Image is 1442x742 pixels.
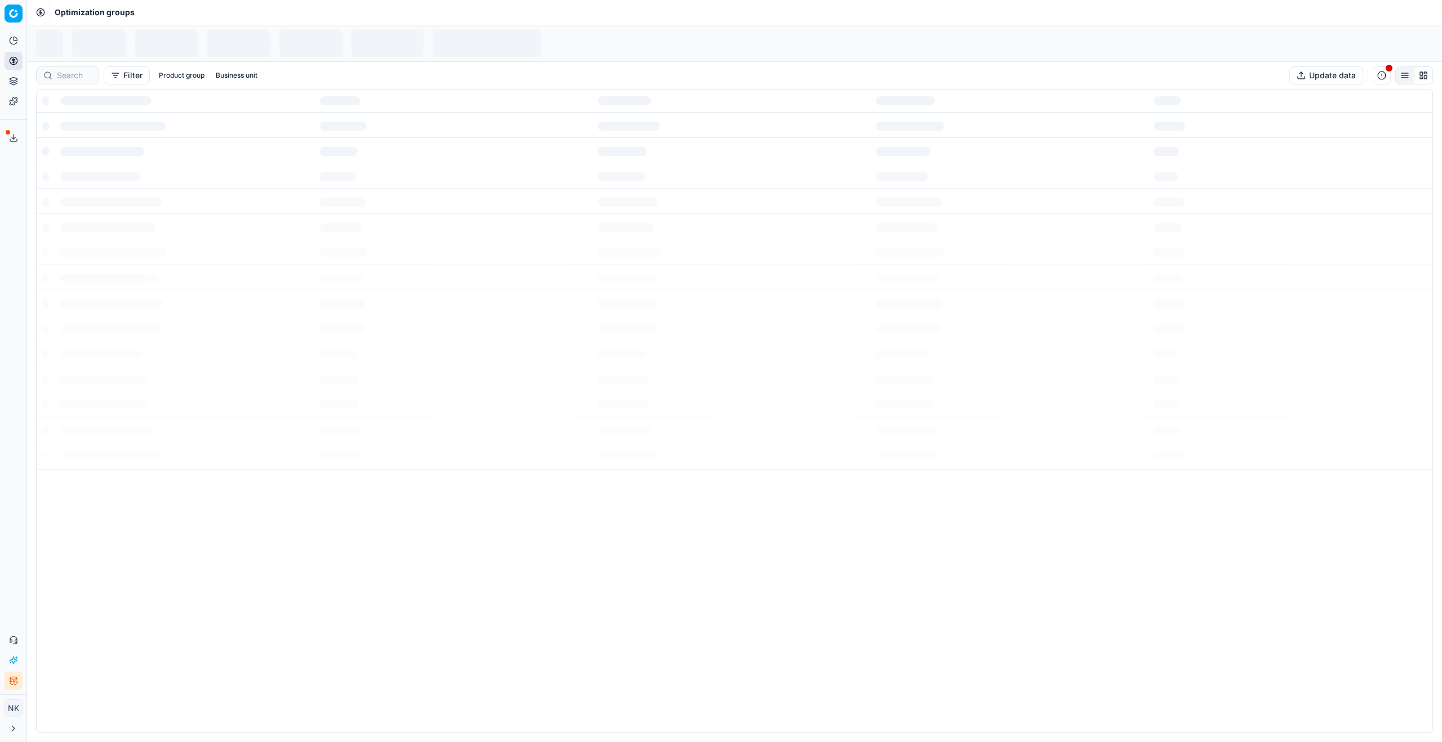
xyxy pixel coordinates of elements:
[211,69,262,82] button: Business unit
[55,7,135,18] span: Optimization groups
[55,7,135,18] nav: breadcrumb
[104,66,150,84] button: Filter
[1289,66,1363,84] button: Update data
[5,700,22,717] span: NK
[57,70,92,81] input: Search
[154,69,209,82] button: Product group
[5,699,23,717] button: NK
